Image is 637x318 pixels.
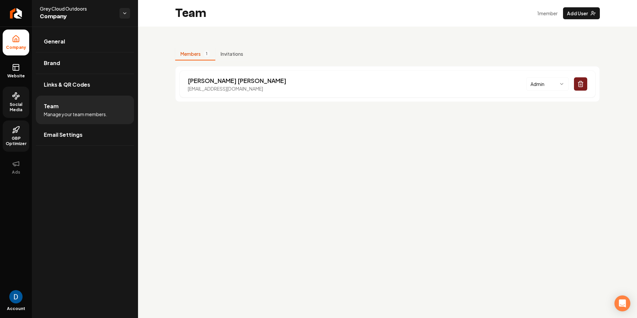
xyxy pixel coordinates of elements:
a: Brand [36,52,134,74]
span: General [44,38,65,45]
button: Members [175,48,215,60]
img: Rebolt Logo [10,8,22,19]
h2: Team [175,7,206,20]
span: 1 [203,50,210,57]
button: Add User [563,7,600,19]
span: Company [40,12,114,21]
span: Email Settings [44,131,83,139]
button: Invitations [215,48,248,60]
p: [EMAIL_ADDRESS][DOMAIN_NAME] [188,85,286,92]
p: 1 member [537,10,558,17]
span: Grey Cloud Outdoors [40,5,114,12]
button: Ads [3,154,29,180]
span: GBP Optimizer [3,136,29,146]
a: Social Media [3,87,29,118]
button: Open user button [9,290,23,303]
span: Social Media [3,102,29,113]
span: Team [44,102,59,110]
a: Website [3,58,29,84]
span: Manage your team members. [44,111,107,118]
a: GBP Optimizer [3,120,29,152]
span: Company [3,45,29,50]
a: Links & QR Codes [36,74,134,95]
img: David Rice [9,290,23,303]
div: Open Intercom Messenger [614,295,630,311]
p: [PERSON_NAME] [PERSON_NAME] [188,76,286,85]
span: Ads [9,170,23,175]
span: Account [7,306,25,311]
span: Website [5,73,28,79]
span: Links & QR Codes [44,81,90,89]
a: General [36,31,134,52]
span: Brand [44,59,60,67]
a: Email Settings [36,124,134,145]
